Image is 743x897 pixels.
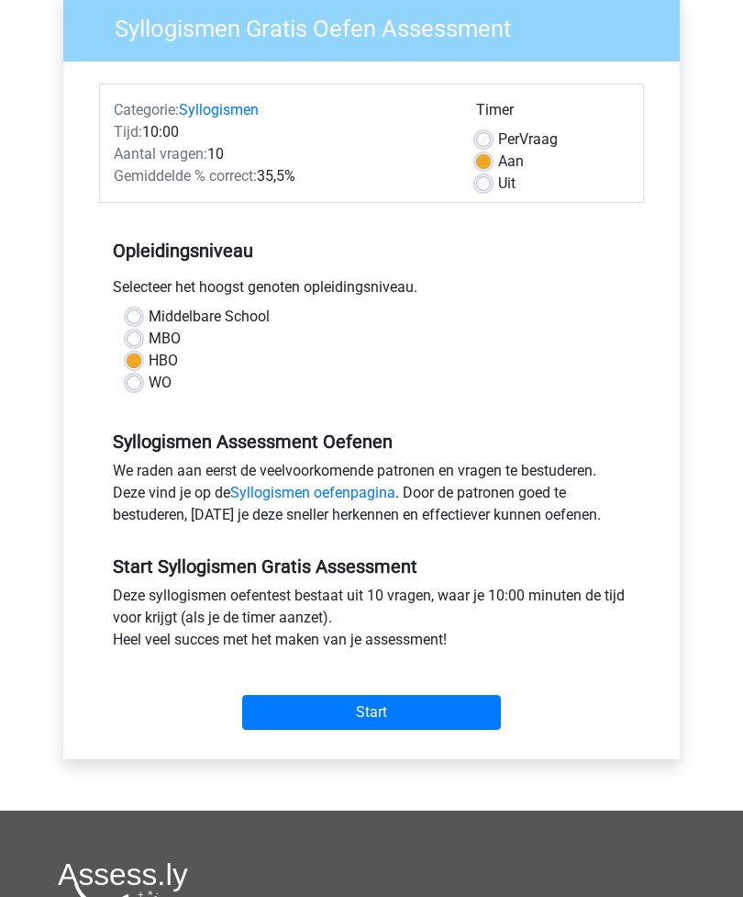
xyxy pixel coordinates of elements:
[100,122,462,144] div: 10:00
[114,168,257,185] span: Gemiddelde % correct:
[498,131,519,149] span: Per
[149,373,172,395] label: WO
[114,124,142,141] span: Tijd:
[476,100,629,129] div: Timer
[113,233,630,270] h5: Opleidingsniveau
[242,696,501,731] input: Start
[113,432,630,454] h5: Syllogismen Assessment Oefenen
[114,102,179,119] span: Categorie:
[498,129,558,151] label: Vraag
[99,277,644,307] div: Selecteer het hoogst genoten opleidingsniveau.
[93,8,666,44] h3: Syllogismen Gratis Oefen Assessment
[99,461,644,534] div: We raden aan eerst de veelvoorkomende patronen en vragen te bestuderen. Deze vind je op de . Door...
[100,166,462,188] div: 35,5%
[498,151,524,174] label: Aan
[114,146,207,163] span: Aantal vragen:
[113,556,630,578] h5: Start Syllogismen Gratis Assessment
[179,102,259,119] a: Syllogismen
[99,586,644,659] div: Deze syllogismen oefentest bestaat uit 10 vragen, waar je 10:00 minuten de tijd voor krijgt (als ...
[149,307,270,329] label: Middelbare School
[230,485,395,502] a: Syllogismen oefenpagina
[149,351,178,373] label: HBO
[100,144,462,166] div: 10
[149,329,181,351] label: MBO
[498,174,516,196] label: Uit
